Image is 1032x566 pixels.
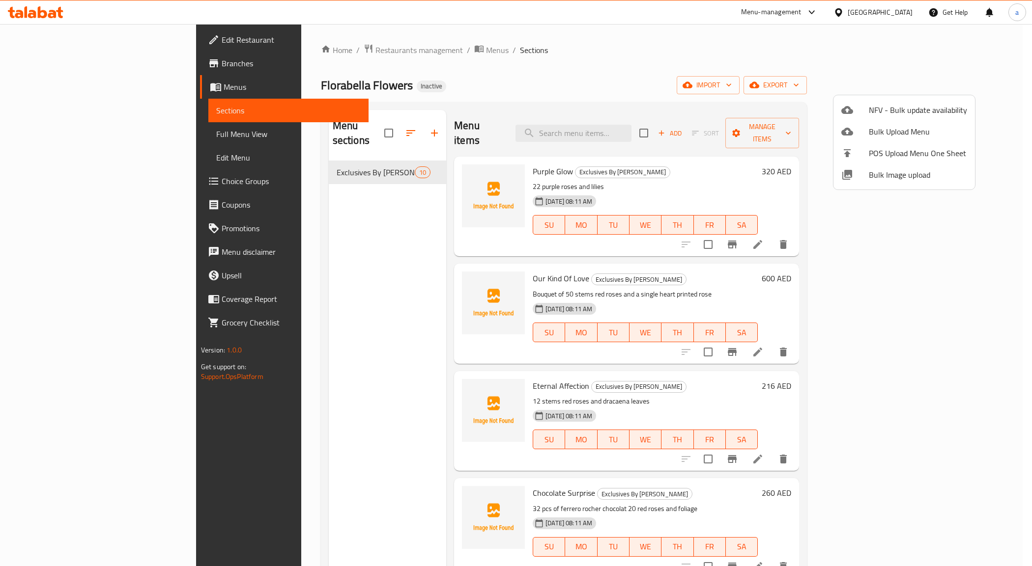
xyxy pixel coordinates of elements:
li: Upload bulk menu [833,121,975,142]
span: NFV - Bulk update availability [869,104,967,116]
span: POS Upload Menu One Sheet [869,147,967,159]
li: NFV - Bulk update availability [833,99,975,121]
li: POS Upload Menu One Sheet [833,142,975,164]
span: Bulk Image upload [869,169,967,181]
span: Bulk Upload Menu [869,126,967,137]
